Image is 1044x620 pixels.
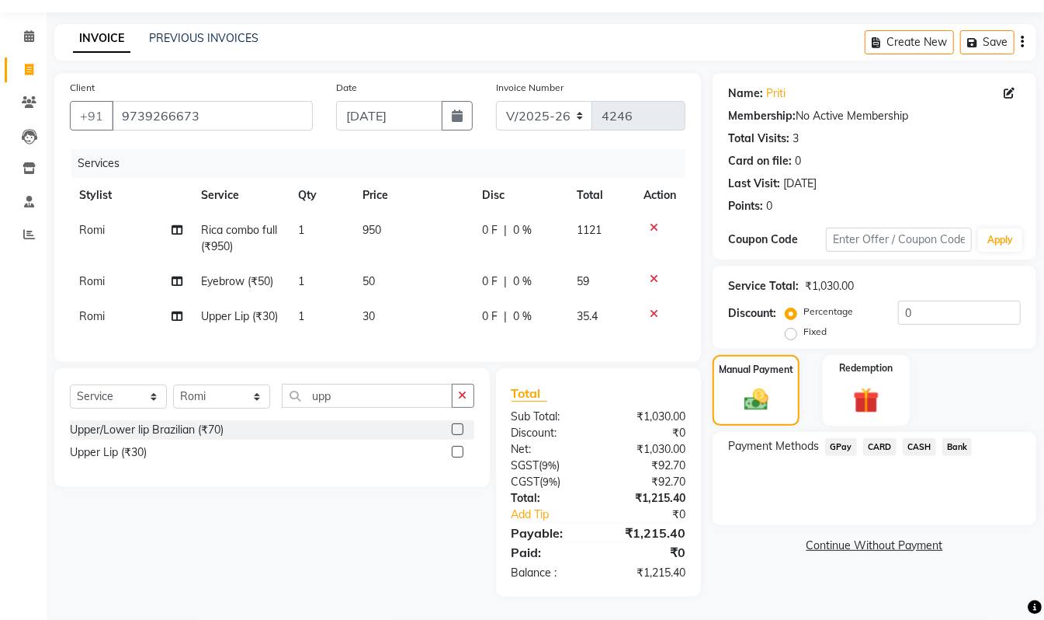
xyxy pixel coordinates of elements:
[805,278,854,294] div: ₹1,030.00
[598,458,697,474] div: ₹92.70
[500,409,598,425] div: Sub Total:
[473,178,567,213] th: Disc
[863,438,897,456] span: CARD
[513,222,532,239] span: 0 %
[500,490,598,507] div: Total:
[282,384,453,408] input: Search or Scan
[825,438,857,456] span: GPay
[543,459,557,472] span: 9%
[201,223,277,253] span: Rica combo full (₹950)
[783,176,817,192] div: [DATE]
[728,176,780,192] div: Last Visit:
[728,85,763,102] div: Name:
[543,475,558,488] span: 9%
[793,131,799,147] div: 3
[728,153,792,169] div: Card on file:
[500,543,598,562] div: Paid:
[719,363,793,377] label: Manual Payment
[826,228,972,252] input: Enter Offer / Coupon Code
[728,198,763,214] div: Points:
[79,223,105,237] span: Romi
[70,444,147,461] div: Upper Lip (₹30)
[500,458,598,474] div: ( )
[73,25,130,53] a: INVOICE
[728,305,776,322] div: Discount:
[766,198,772,214] div: 0
[728,131,789,147] div: Total Visits:
[845,385,887,416] img: _gift.svg
[504,308,507,325] span: |
[598,543,697,562] div: ₹0
[336,81,357,95] label: Date
[737,386,776,414] img: _cash.svg
[577,274,589,288] span: 59
[112,101,313,131] input: Search by Name/Mobile/Email/Code
[512,475,540,489] span: CGST
[482,273,498,290] span: 0 F
[298,223,304,237] span: 1
[504,222,507,239] span: |
[513,308,532,325] span: 0 %
[716,538,1033,554] a: Continue Without Payment
[795,153,801,169] div: 0
[298,274,304,288] span: 1
[482,308,498,325] span: 0 F
[482,222,498,239] span: 0 F
[803,305,853,319] label: Percentage
[728,108,1021,124] div: No Active Membership
[803,325,827,339] label: Fixed
[615,507,697,523] div: ₹0
[598,524,697,542] div: ₹1,215.40
[500,425,598,441] div: Discount:
[865,30,954,54] button: Create New
[598,490,697,507] div: ₹1,215.40
[513,273,532,290] span: 0 %
[634,178,685,213] th: Action
[512,458,539,472] span: SGST
[598,409,697,425] div: ₹1,030.00
[728,232,826,248] div: Coupon Code
[149,31,258,45] a: PREVIOUS INVOICES
[577,309,598,323] span: 35.4
[567,178,634,213] th: Total
[942,438,973,456] span: Bank
[192,178,289,213] th: Service
[201,309,278,323] span: Upper Lip (₹30)
[500,524,598,542] div: Payable:
[598,441,697,458] div: ₹1,030.00
[298,309,304,323] span: 1
[766,85,786,102] a: Priti
[728,278,799,294] div: Service Total:
[978,228,1022,252] button: Apply
[839,361,893,375] label: Redemption
[500,474,598,490] div: ( )
[598,565,697,581] div: ₹1,215.40
[512,385,547,402] span: Total
[362,274,375,288] span: 50
[70,81,95,95] label: Client
[577,223,602,237] span: 1121
[504,273,507,290] span: |
[496,81,564,95] label: Invoice Number
[70,101,113,131] button: +91
[598,474,697,490] div: ₹92.70
[500,507,616,523] a: Add Tip
[728,438,819,455] span: Payment Methods
[79,309,105,323] span: Romi
[903,438,936,456] span: CASH
[70,178,192,213] th: Stylist
[70,422,224,438] div: Upper/Lower lip Brazilian (₹70)
[500,441,598,458] div: Net:
[960,30,1015,54] button: Save
[362,223,381,237] span: 950
[500,565,598,581] div: Balance :
[362,309,375,323] span: 30
[71,149,697,178] div: Services
[728,108,796,124] div: Membership:
[289,178,353,213] th: Qty
[201,274,273,288] span: Eyebrow (₹50)
[598,425,697,441] div: ₹0
[79,274,105,288] span: Romi
[353,178,473,213] th: Price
